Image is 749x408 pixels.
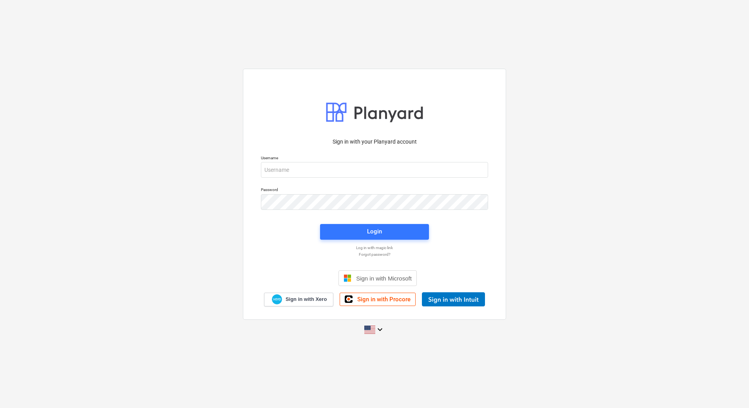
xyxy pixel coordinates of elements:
a: Forgot password? [257,252,492,257]
p: Username [261,155,488,162]
i: keyboard_arrow_down [375,325,385,334]
span: Sign in with Microsoft [356,275,412,282]
img: Microsoft logo [344,274,351,282]
input: Username [261,162,488,178]
button: Login [320,224,429,240]
p: Sign in with your Planyard account [261,138,488,146]
a: Sign in with Xero [264,293,334,306]
span: Sign in with Xero [286,296,327,303]
p: Password [261,187,488,194]
div: Login [367,226,382,237]
a: Log in with magic link [257,245,492,250]
span: Sign in with Procore [357,296,411,303]
img: Xero logo [272,294,282,305]
a: Sign in with Procore [340,293,416,306]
